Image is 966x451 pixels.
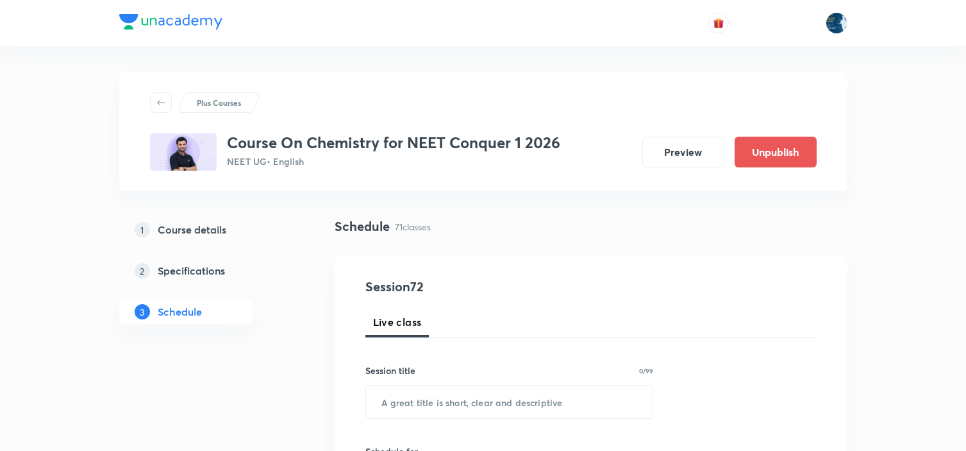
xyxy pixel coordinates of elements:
[135,304,150,319] p: 3
[119,14,222,30] img: Company Logo
[826,12,847,34] img: Lokeshwar Chiluveru
[119,217,294,243] a: 1Course details
[365,364,415,377] h6: Session title
[227,133,560,152] h3: Course On Chemistry for NEET Conquer 1 2026
[158,263,225,278] h5: Specifications
[366,386,653,418] input: A great title is short, clear and descriptive
[158,304,202,319] h5: Schedule
[395,220,431,234] p: 71 classes
[708,13,729,33] button: avatar
[639,368,653,374] p: 0/99
[335,217,390,236] h4: Schedule
[642,137,724,167] button: Preview
[135,263,150,278] p: 2
[365,277,599,296] h4: Session 72
[135,222,150,237] p: 1
[735,137,817,167] button: Unpublish
[119,258,294,284] a: 2Specifications
[119,14,222,33] a: Company Logo
[373,314,422,330] span: Live class
[197,97,241,108] p: Plus Courses
[713,17,724,29] img: avatar
[150,133,217,171] img: 8B254938-4F5C-495A-99D1-DF21B381574A_plus.png
[227,155,560,168] p: NEET UG • English
[158,222,226,237] h5: Course details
